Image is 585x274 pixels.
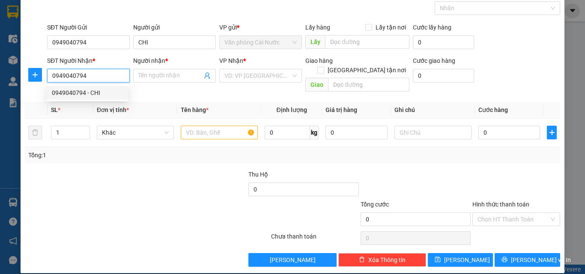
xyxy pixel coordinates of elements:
div: VP gửi [219,23,302,32]
button: printer[PERSON_NAME] và In [495,253,560,267]
input: Dọc đường [325,35,409,49]
span: delete [359,256,365,263]
span: kg [310,126,319,139]
div: 0949040794 - CHI [52,88,123,97]
div: Người gửi [133,23,216,32]
span: Cước hàng [478,106,508,113]
span: user-add [204,72,211,79]
span: SL [51,106,58,113]
span: Tên hàng [181,106,209,113]
button: delete [28,126,42,139]
div: SĐT Người Gửi [47,23,130,32]
input: 0 [325,126,387,139]
span: Lấy [305,35,325,49]
input: Ghi Chú [394,126,472,139]
span: Đơn vị tính [97,106,129,113]
span: save [435,256,441,263]
input: Cước lấy hàng [413,35,474,49]
div: Chưa thanh toán [270,232,360,247]
th: Ghi chú [391,102,475,118]
span: [PERSON_NAME] và In [511,255,571,265]
label: Cước lấy hàng [413,24,451,31]
button: save[PERSON_NAME] [428,253,493,267]
input: Cước giao hàng [413,69,474,82]
span: Khác [102,126,169,139]
span: printer [501,256,507,263]
span: Giao [305,78,328,91]
div: SĐT Người Nhận [47,56,130,65]
button: [PERSON_NAME] [248,253,336,267]
label: Hình thức thanh toán [472,201,529,208]
span: [PERSON_NAME] [270,255,316,265]
span: Giao hàng [305,57,333,64]
button: plus [547,126,557,139]
span: Lấy hàng [305,24,330,31]
button: plus [28,68,42,82]
input: Dọc đường [328,78,409,91]
span: VP Nhận [219,57,243,64]
span: Xóa Thông tin [368,255,406,265]
button: deleteXóa Thông tin [338,253,426,267]
input: VD: Bàn, Ghế [181,126,258,139]
span: [PERSON_NAME] [444,255,490,265]
label: Cước giao hàng [413,57,455,64]
span: Tổng cước [361,201,389,208]
span: [GEOGRAPHIC_DATA] tận nơi [324,65,409,75]
div: Người nhận [133,56,216,65]
span: plus [29,71,42,78]
span: Giá trị hàng [325,106,357,113]
span: Thu Hộ [248,171,268,178]
div: Tổng: 1 [28,150,227,160]
span: Lấy tận nơi [372,23,409,32]
span: Định lượng [276,106,307,113]
div: 0949040794 - CHI [47,86,128,100]
span: Văn phòng Cái Nước [224,36,297,49]
span: plus [547,129,556,136]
